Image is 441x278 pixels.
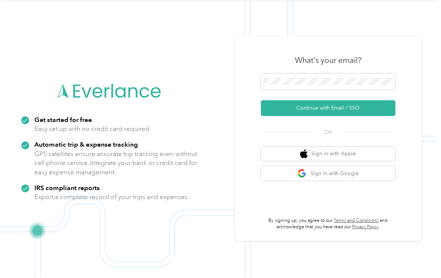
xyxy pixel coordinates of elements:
[261,101,395,116] button: Continue with Email / SSO
[34,125,149,134] p: Easy set up with no credit card required
[300,150,308,159] img: apple logo
[261,218,395,231] p: By signing up, you agree to our and acknowledge that you have read our .
[34,184,100,192] strong: IRS compliant reports
[297,169,307,178] img: google logo
[34,193,189,202] p: Export a complete record of your trips and expenses.
[34,116,92,124] strong: Get started for free
[261,167,395,181] button: google logoSign in with Google
[352,224,379,230] a: Privacy Policy
[34,141,138,149] strong: Automatic trip & expense tracking
[334,218,379,224] a: Terms and Conditions
[315,129,341,137] span: OR
[261,147,395,162] button: apple logoSign in with Apple
[34,150,198,177] p: GPS satellites ensure accurate trip tracking even without cell phone service. Integrate your bank...
[295,55,361,66] h3: What's your email?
